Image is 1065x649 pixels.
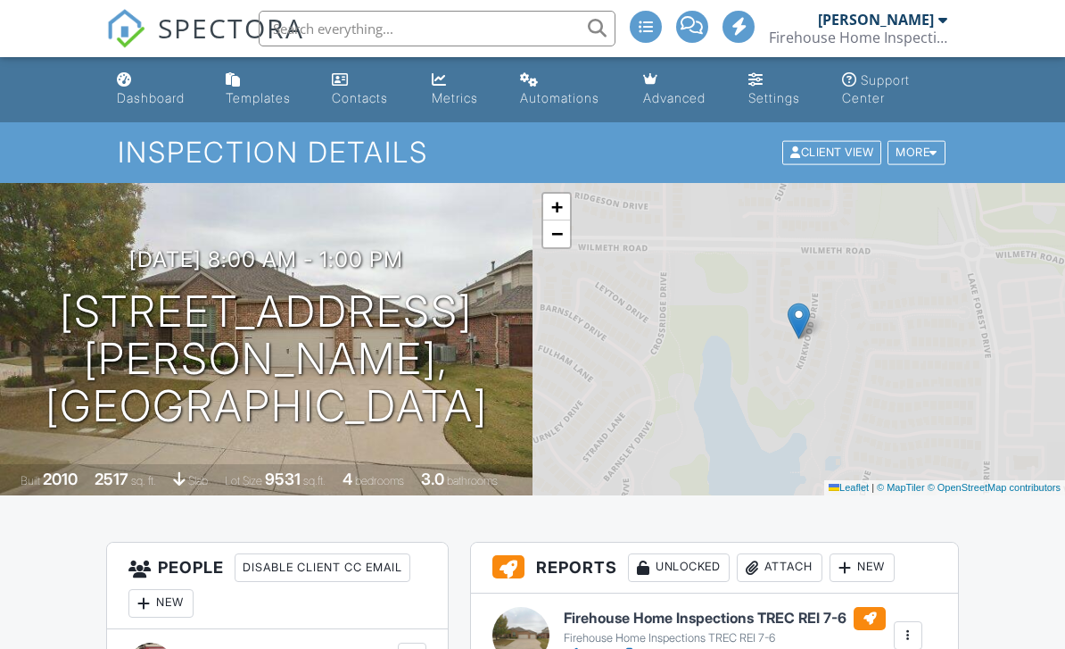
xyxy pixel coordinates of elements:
[628,553,730,582] div: Unlocked
[564,607,886,646] a: Firehouse Home Inspections TREC REI 7-6 Firehouse Home Inspections TREC REI 7-6
[226,90,291,105] div: Templates
[564,607,886,630] h6: Firehouse Home Inspections TREC REI 7-6
[421,470,444,488] div: 3.0
[737,553,822,582] div: Attach
[447,474,498,487] span: bathrooms
[131,474,156,487] span: sq. ft.
[643,90,706,105] div: Advanced
[432,90,478,105] div: Metrics
[117,90,185,105] div: Dashboard
[471,543,957,594] h3: Reports
[107,543,448,629] h3: People
[259,11,615,46] input: Search everything...
[788,303,810,339] img: Marker
[325,64,410,115] a: Contacts
[219,64,310,115] a: Templates
[818,11,934,29] div: [PERSON_NAME]
[118,137,947,168] h1: Inspection Details
[303,474,326,487] span: sq.ft.
[225,474,262,487] span: Lot Size
[188,474,208,487] span: slab
[332,90,388,105] div: Contacts
[520,90,599,105] div: Automations
[877,482,925,493] a: © MapTiler
[106,9,145,48] img: The Best Home Inspection Software - Spectora
[928,482,1061,493] a: © OpenStreetMap contributors
[343,470,352,488] div: 4
[158,9,304,46] span: SPECTORA
[551,222,563,245] span: −
[265,470,301,488] div: 9531
[235,553,410,582] div: Disable Client CC Email
[43,470,78,488] div: 2010
[830,553,895,582] div: New
[842,72,910,105] div: Support Center
[129,247,403,271] h3: [DATE] 8:00 am - 1:00 pm
[564,631,886,645] div: Firehouse Home Inspections TREC REI 7-6
[782,141,881,165] div: Client View
[835,64,955,115] a: Support Center
[780,145,886,158] a: Client View
[425,64,499,115] a: Metrics
[95,470,128,488] div: 2517
[829,482,869,493] a: Leaflet
[769,29,947,46] div: Firehouse Home Inspections
[741,64,821,115] a: Settings
[106,24,304,62] a: SPECTORA
[636,64,727,115] a: Advanced
[513,64,622,115] a: Automations (Basic)
[543,194,570,220] a: Zoom in
[110,64,204,115] a: Dashboard
[748,90,800,105] div: Settings
[128,589,194,618] div: New
[551,196,563,218] span: +
[355,474,404,487] span: bedrooms
[887,141,945,165] div: More
[543,220,570,247] a: Zoom out
[29,288,504,429] h1: [STREET_ADDRESS] [PERSON_NAME], [GEOGRAPHIC_DATA]
[871,482,874,493] span: |
[21,474,40,487] span: Built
